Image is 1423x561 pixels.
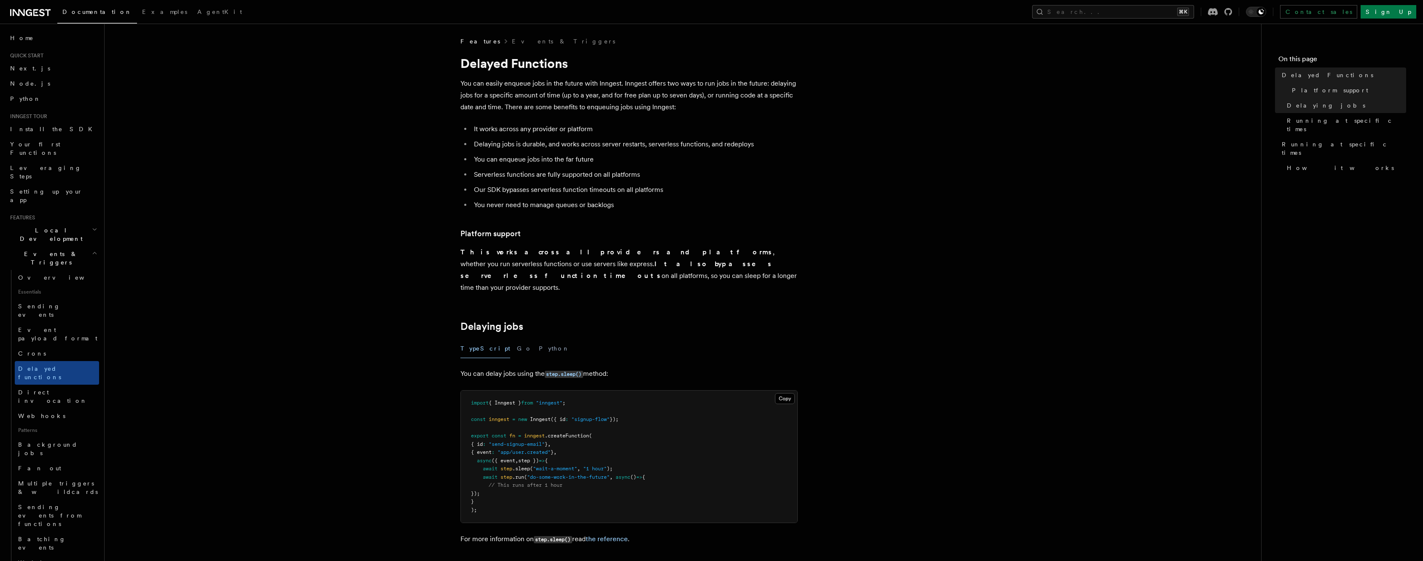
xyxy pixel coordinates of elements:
span: Event payload format [18,326,97,342]
li: Delaying jobs is durable, and works across server restarts, serverless functions, and redeploys [471,138,798,150]
span: Running at specific times [1282,140,1406,157]
span: => [636,474,642,480]
span: } [551,449,554,455]
span: { event [471,449,492,455]
span: Examples [142,8,187,15]
span: Platform support [1292,86,1368,94]
span: Background jobs [18,441,78,456]
span: ); [607,466,613,472]
span: : [483,441,486,447]
h1: Delayed Functions [460,56,798,71]
span: step }) [518,458,539,464]
span: Essentials [15,285,99,299]
span: Delayed Functions [1282,71,1373,79]
span: inngest [489,416,509,422]
span: ( [530,466,533,472]
span: Python [10,95,41,102]
span: { id [471,441,483,447]
li: You never need to manage queues or backlogs [471,199,798,211]
span: Sending events [18,303,60,318]
span: Crons [18,350,46,357]
span: = [518,433,521,439]
span: Node.js [10,80,50,87]
a: Fan out [15,461,99,476]
span: Overview [18,274,105,281]
strong: This works across all providers and platforms [460,248,773,256]
p: You can delay jobs using the method: [460,368,798,380]
a: step.sleep() [545,370,583,378]
span: , [554,449,557,455]
li: You can enqueue jobs into the far future [471,154,798,165]
a: Background jobs [15,437,99,461]
a: Examples [137,3,192,23]
span: }); [471,491,480,496]
span: Your first Functions [10,141,60,156]
span: const [492,433,506,439]
span: Sending events from functions [18,504,81,527]
a: Leveraging Steps [7,160,99,184]
span: { [545,458,548,464]
button: Events & Triggers [7,246,99,270]
span: }); [610,416,619,422]
a: Batching events [15,531,99,555]
p: For more information on read . [460,533,798,545]
span: async [616,474,630,480]
button: Search...⌘K [1032,5,1194,19]
a: Running at specific times [1278,137,1406,160]
span: "wait-a-moment" [533,466,577,472]
span: Documentation [62,8,132,15]
span: Home [10,34,34,42]
span: "signup-flow" [571,416,610,422]
a: Platform support [1289,83,1406,98]
span: => [539,458,545,464]
span: .createFunction [545,433,589,439]
span: ({ id [551,416,565,422]
span: .sleep [512,466,530,472]
span: from [521,400,533,406]
button: Copy [775,393,795,404]
span: Local Development [7,226,92,243]
button: Python [539,339,570,358]
a: Next.js [7,61,99,76]
button: Local Development [7,223,99,246]
a: Running at specific times [1283,113,1406,137]
span: inngest [524,433,545,439]
span: "do-some-work-in-the-future" [527,474,610,480]
span: Leveraging Steps [10,165,81,180]
button: TypeScript [460,339,510,358]
a: Crons [15,346,99,361]
span: AgentKit [197,8,242,15]
span: , [577,466,580,472]
li: It works across any provider or platform [471,123,798,135]
button: Toggle dark mode [1246,7,1266,17]
a: Install the SDK [7,121,99,137]
span: // This runs after 1 hour [489,482,562,488]
span: Install the SDK [10,126,97,132]
span: Features [7,214,35,221]
span: Batching events [18,536,66,551]
span: export [471,433,489,439]
a: the reference [586,535,628,543]
span: } [471,499,474,504]
a: Webhooks [15,408,99,423]
code: step.sleep() [545,371,583,378]
span: Patterns [15,423,99,437]
span: ( [524,474,527,480]
span: await [483,474,498,480]
a: Overview [15,270,99,285]
span: new [518,416,527,422]
a: Event payload format [15,322,99,346]
span: Delaying jobs [1287,101,1365,110]
span: Delayed functions [18,365,61,380]
a: Node.js [7,76,99,91]
span: step [500,474,512,480]
span: Events & Triggers [7,250,92,267]
p: You can easily enqueue jobs in the future with Inngest. Inngest offers two ways to run jobs in th... [460,78,798,113]
span: import [471,400,489,406]
span: Features [460,37,500,46]
span: ( [589,433,592,439]
a: Sending events from functions [15,499,99,531]
span: = [512,416,515,422]
span: await [483,466,498,472]
span: ; [562,400,565,406]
